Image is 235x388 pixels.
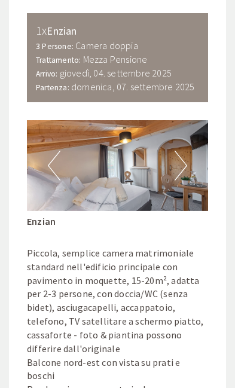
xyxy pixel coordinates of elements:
[36,55,81,65] small: Trattamento:
[71,81,195,93] b: domenica, 07. settembre 2025
[19,35,109,45] div: [GEOGRAPHIC_DATA]
[60,67,172,79] b: giovedì, 04. settembre 2025
[48,151,60,181] button: Previous
[10,33,115,83] div: Buon giorno, come possiamo aiutarla?
[121,315,181,336] button: Invia
[66,10,115,30] div: giovedì
[36,83,69,93] small: Partenza:
[19,72,109,81] small: 17:05
[27,211,208,228] div: Enzian
[36,22,199,39] div: Enzian
[83,53,148,65] b: Mezza Pensione
[75,39,138,51] b: Camera doppia
[27,120,208,211] img: image
[36,41,74,51] small: 3 Persone:
[175,151,187,181] button: Next
[36,23,47,38] b: 1x
[36,69,57,79] small: Arrivo:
